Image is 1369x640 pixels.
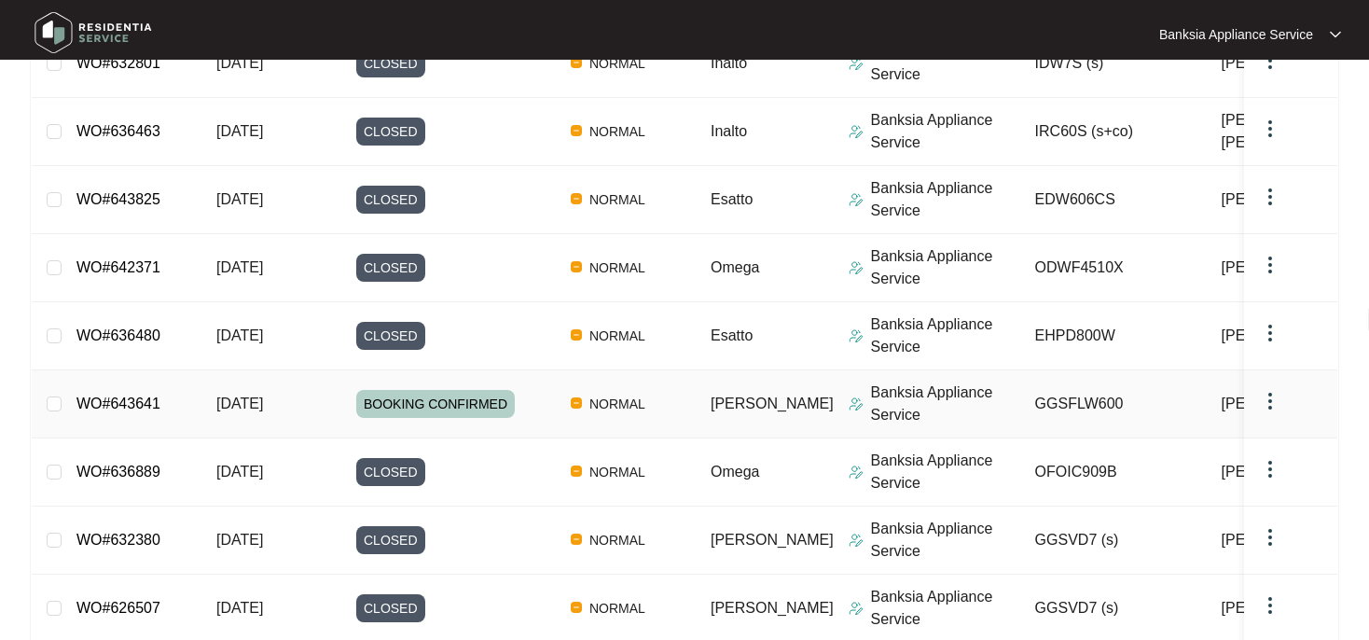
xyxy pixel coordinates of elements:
span: NORMAL [582,188,653,211]
span: CLOSED [356,254,425,282]
img: dropdown arrow [1259,186,1281,208]
p: Banksia Appliance Service [871,450,1020,494]
span: NORMAL [582,597,653,619]
img: Assigner Icon [849,601,864,616]
span: [PERSON_NAME] [1222,257,1345,279]
span: [DATE] [216,191,263,207]
span: NORMAL [582,120,653,143]
span: Esatto [711,191,753,207]
a: WO#642371 [76,259,160,275]
img: Assigner Icon [849,397,864,411]
span: [PERSON_NAME] [1222,461,1345,483]
span: CLOSED [356,526,425,554]
p: Banksia Appliance Service [871,586,1020,631]
p: Banksia Appliance Service [871,177,1020,222]
p: Banksia Appliance Service [871,245,1020,290]
span: NORMAL [582,393,653,415]
span: CLOSED [356,118,425,146]
p: Banksia Appliance Service [871,109,1020,154]
td: IRC60S (s+co) [1020,98,1207,166]
img: Assigner Icon [849,124,864,139]
span: NORMAL [582,461,653,483]
span: [PERSON_NAME] [711,600,834,616]
a: WO#632380 [76,532,160,548]
span: [PERSON_NAME] [1222,325,1345,347]
img: dropdown arrow [1259,254,1281,276]
span: [DATE] [216,396,263,411]
span: [PERSON_NAME] [711,532,834,548]
img: dropdown arrow [1259,118,1281,140]
a: WO#636463 [76,123,160,139]
img: Assigner Icon [849,465,864,480]
span: NORMAL [582,325,653,347]
span: [PERSON_NAME] [PERSON_NAME].. [1222,109,1369,154]
img: Vercel Logo [571,466,582,477]
span: [PERSON_NAME] [711,396,834,411]
img: dropdown arrow [1259,526,1281,549]
span: CLOSED [356,322,425,350]
a: WO#636889 [76,464,160,480]
td: ODWF4510X [1020,234,1207,302]
span: [PERSON_NAME]... [1222,597,1357,619]
img: dropdown arrow [1259,322,1281,344]
td: IDW7S (s) [1020,30,1207,98]
img: Assigner Icon [849,56,864,71]
a: WO#643641 [76,396,160,411]
span: Omega [711,464,759,480]
span: [PERSON_NAME] [1222,529,1345,551]
td: EHPD800W [1020,302,1207,370]
span: [DATE] [216,123,263,139]
span: NORMAL [582,257,653,279]
span: [DATE] [216,259,263,275]
td: EDW606CS [1020,166,1207,234]
span: Esatto [711,327,753,343]
a: WO#636480 [76,327,160,343]
img: Assigner Icon [849,260,864,275]
p: Banksia Appliance Service [871,518,1020,563]
img: dropdown arrow [1259,458,1281,480]
a: WO#643825 [76,191,160,207]
span: [DATE] [216,532,263,548]
span: [PERSON_NAME] [1222,393,1345,415]
span: CLOSED [356,594,425,622]
img: Assigner Icon [849,533,864,548]
img: Vercel Logo [571,602,582,613]
span: CLOSED [356,186,425,214]
span: Omega [711,259,759,275]
img: Vercel Logo [571,329,582,341]
img: dropdown arrow [1259,390,1281,412]
p: Banksia Appliance Service [1159,25,1313,44]
td: GGSVD7 (s) [1020,507,1207,575]
img: dropdown arrow [1330,30,1341,39]
a: WO#626507 [76,600,160,616]
span: Inalto [711,123,747,139]
p: Banksia Appliance Service [871,41,1020,86]
td: OFOIC909B [1020,438,1207,507]
img: Vercel Logo [571,125,582,136]
span: BOOKING CONFIRMED [356,390,515,418]
span: [PERSON_NAME] [1222,52,1345,75]
span: NORMAL [582,52,653,75]
span: CLOSED [356,49,425,77]
span: [PERSON_NAME] [1222,188,1345,211]
td: GGSFLW600 [1020,370,1207,438]
img: Assigner Icon [849,192,864,207]
span: [DATE] [216,464,263,480]
span: CLOSED [356,458,425,486]
img: Vercel Logo [571,534,582,545]
p: Banksia Appliance Service [871,382,1020,426]
p: Banksia Appliance Service [871,313,1020,358]
img: Assigner Icon [849,328,864,343]
img: Vercel Logo [571,261,582,272]
img: residentia service logo [28,5,159,61]
img: Vercel Logo [571,193,582,204]
img: dropdown arrow [1259,594,1281,617]
span: [DATE] [216,327,263,343]
span: NORMAL [582,529,653,551]
img: Vercel Logo [571,397,582,409]
span: [DATE] [216,600,263,616]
